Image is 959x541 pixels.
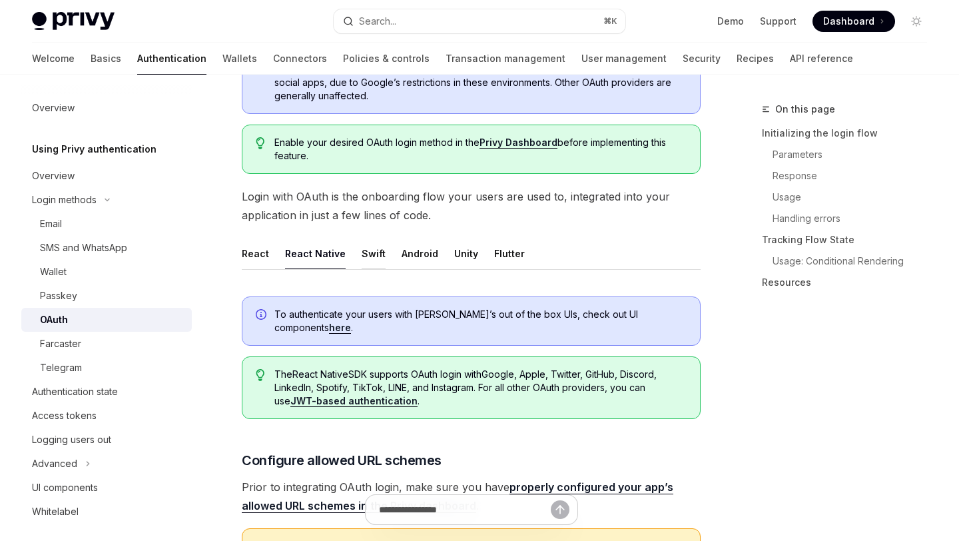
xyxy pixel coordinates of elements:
[40,264,67,280] div: Wallet
[21,212,192,236] a: Email
[479,137,557,149] a: Privy Dashboard
[40,360,82,376] div: Telegram
[32,100,75,116] div: Overview
[273,43,327,75] a: Connectors
[32,480,98,496] div: UI components
[551,500,569,519] button: Send message
[242,478,701,515] span: Prior to integrating OAuth login, make sure you have .
[242,187,701,225] span: Login with OAuth is the onboarding flow your users are used to, integrated into your application ...
[454,238,478,269] div: Unity
[32,504,79,520] div: Whitelabel
[762,187,938,208] a: Usage
[21,500,192,524] a: Whitelabel
[40,312,68,328] div: OAuth
[717,15,744,28] a: Demo
[32,192,97,208] div: Login methods
[21,236,192,260] a: SMS and WhatsApp
[290,395,418,407] a: JWT-based authentication
[581,43,667,75] a: User management
[762,165,938,187] a: Response
[21,164,192,188] a: Overview
[21,428,192,452] a: Logging users out
[32,384,118,400] div: Authentication state
[274,63,687,103] span: Google OAuth login may not work in in-app browsers (IABs), such as those embedded in social apps,...
[402,238,438,269] div: Android
[359,13,396,29] div: Search...
[274,136,687,163] span: Enable your desired OAuth login method in the before implementing this feature.
[21,188,192,212] button: Toggle Login methods section
[762,251,938,272] a: Usage: Conditional Rendering
[274,368,687,408] span: The React Native SDK supports OAuth login with Google, Apple, Twitter, GitHub, Discord, LinkedIn,...
[21,96,192,120] a: Overview
[40,240,127,256] div: SMS and WhatsApp
[40,288,77,304] div: Passkey
[137,43,206,75] a: Authentication
[21,380,192,404] a: Authentication state
[32,456,77,472] div: Advanced
[379,495,551,524] input: Ask a question...
[906,11,927,32] button: Toggle dark mode
[21,404,192,428] a: Access tokens
[762,144,938,165] a: Parameters
[40,216,62,232] div: Email
[256,369,265,381] svg: Tip
[40,336,81,352] div: Farcaster
[334,9,625,33] button: Open search
[762,229,938,251] a: Tracking Flow State
[762,208,938,229] a: Handling errors
[222,43,257,75] a: Wallets
[21,476,192,500] a: UI components
[256,137,265,149] svg: Tip
[329,322,351,334] a: here
[21,332,192,356] a: Farcaster
[91,43,121,75] a: Basics
[32,141,157,157] h5: Using Privy authentication
[762,272,938,293] a: Resources
[823,15,874,28] span: Dashboard
[812,11,895,32] a: Dashboard
[21,308,192,332] a: OAuth
[362,238,386,269] div: Swift
[32,12,115,31] img: light logo
[285,238,346,269] div: React Native
[683,43,721,75] a: Security
[32,43,75,75] a: Welcome
[256,309,269,322] svg: Info
[21,356,192,380] a: Telegram
[790,43,853,75] a: API reference
[32,168,75,184] div: Overview
[775,101,835,117] span: On this page
[274,308,687,334] span: To authenticate your users with [PERSON_NAME]’s out of the box UIs, check out UI components .
[494,238,525,269] div: Flutter
[446,43,565,75] a: Transaction management
[32,408,97,424] div: Access tokens
[760,15,797,28] a: Support
[737,43,774,75] a: Recipes
[762,123,938,144] a: Initializing the login flow
[32,432,111,448] div: Logging users out
[343,43,430,75] a: Policies & controls
[21,260,192,284] a: Wallet
[21,284,192,308] a: Passkey
[242,238,269,269] div: React
[21,452,192,476] button: Toggle Advanced section
[603,16,617,27] span: ⌘ K
[242,451,442,470] span: Configure allowed URL schemes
